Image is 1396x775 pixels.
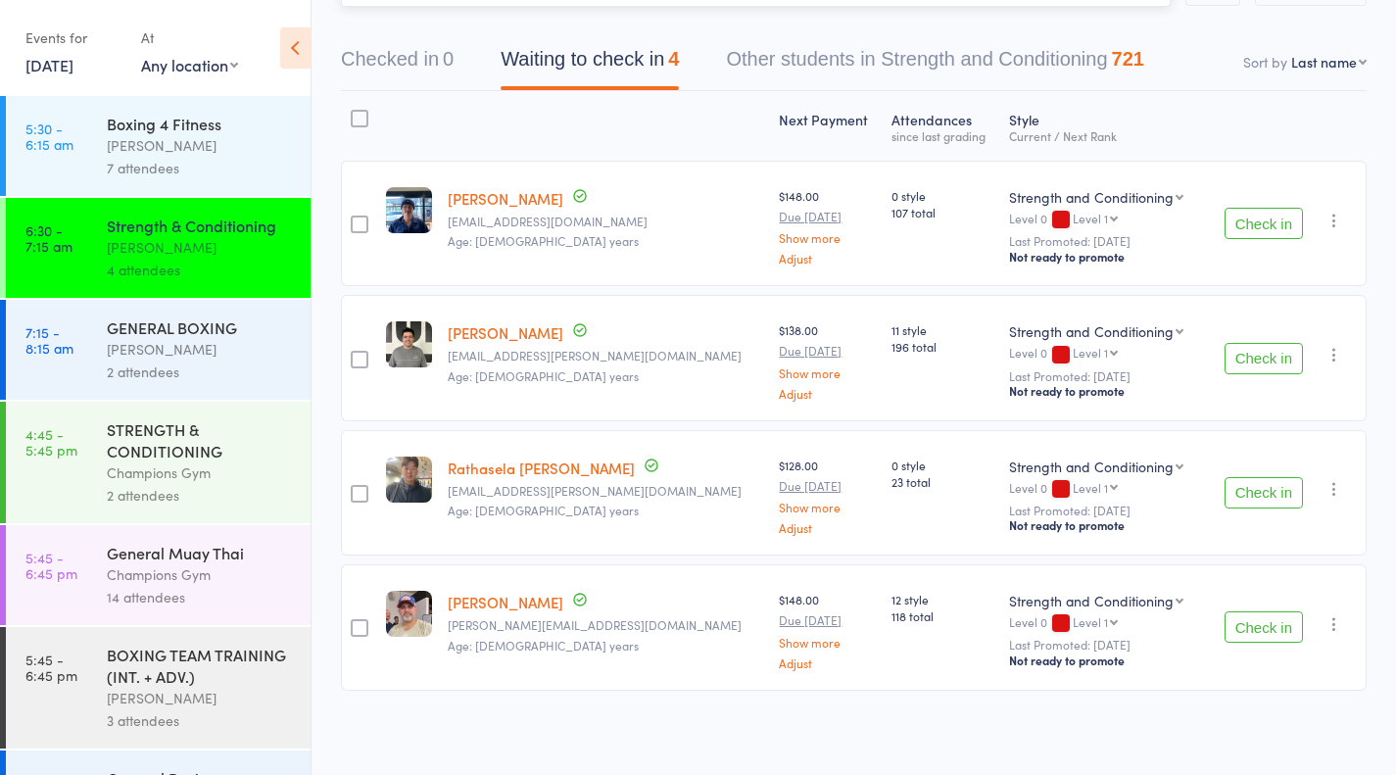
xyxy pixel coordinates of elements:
[779,479,876,493] small: Due [DATE]
[448,502,639,518] span: Age: [DEMOGRAPHIC_DATA] years
[107,157,294,179] div: 7 attendees
[891,591,993,607] span: 12 style
[1009,638,1197,652] small: Last Promoted: [DATE]
[341,38,454,90] button: Checked in0
[1009,212,1197,228] div: Level 0
[141,54,238,75] div: Any location
[107,709,294,732] div: 3 attendees
[1009,187,1174,207] div: Strength and Conditioning
[448,458,635,478] a: Rathasela [PERSON_NAME]
[448,637,639,654] span: Age: [DEMOGRAPHIC_DATA] years
[891,321,993,338] span: 11 style
[448,484,764,498] small: rathasela.pheng@gmail.com
[779,521,876,534] a: Adjust
[6,198,311,298] a: 6:30 -7:15 amStrength & Conditioning[PERSON_NAME]4 attendees
[891,129,993,142] div: since last grading
[779,656,876,669] a: Adjust
[1073,346,1108,359] div: Level 1
[107,687,294,709] div: [PERSON_NAME]
[1009,369,1197,383] small: Last Promoted: [DATE]
[1009,129,1197,142] div: Current / Next Rank
[1009,517,1197,533] div: Not ready to promote
[779,366,876,379] a: Show more
[1112,48,1144,70] div: 721
[107,215,294,236] div: Strength & Conditioning
[25,652,77,683] time: 5:45 - 6:45 pm
[6,627,311,749] a: 5:45 -6:45 pmBOXING TEAM TRAINING (INT. + ADV.)[PERSON_NAME]3 attendees
[1009,346,1197,363] div: Level 0
[1001,100,1205,152] div: Style
[726,38,1144,90] button: Other students in Strength and Conditioning721
[107,338,294,361] div: [PERSON_NAME]
[107,134,294,157] div: [PERSON_NAME]
[668,48,679,70] div: 4
[25,426,77,458] time: 4:45 - 5:45 pm
[386,457,432,503] img: image1745489090.png
[25,54,73,75] a: [DATE]
[107,259,294,281] div: 4 attendees
[1009,383,1197,399] div: Not ready to promote
[386,591,432,637] img: image1747002344.png
[1009,249,1197,265] div: Not ready to promote
[1225,343,1303,374] button: Check in
[771,100,884,152] div: Next Payment
[1009,457,1174,476] div: Strength and Conditioning
[107,236,294,259] div: [PERSON_NAME]
[107,586,294,608] div: 14 attendees
[107,461,294,484] div: Champions Gym
[1009,653,1197,668] div: Not ready to promote
[779,321,876,399] div: $138.00
[1225,208,1303,239] button: Check in
[107,644,294,687] div: BOXING TEAM TRAINING (INT. + ADV.)
[1225,477,1303,509] button: Check in
[25,324,73,356] time: 7:15 - 8:15 am
[448,349,764,363] small: Cmunro.francis@hotmail.com
[501,38,679,90] button: Waiting to check in4
[448,188,563,209] a: [PERSON_NAME]
[884,100,1001,152] div: Atten­dances
[6,96,311,196] a: 5:30 -6:15 amBoxing 4 Fitness[PERSON_NAME]7 attendees
[1009,321,1174,341] div: Strength and Conditioning
[779,344,876,358] small: Due [DATE]
[891,607,993,624] span: 118 total
[779,501,876,513] a: Show more
[779,252,876,265] a: Adjust
[25,22,121,54] div: Events for
[25,121,73,152] time: 5:30 - 6:15 am
[1009,234,1197,248] small: Last Promoted: [DATE]
[779,457,876,534] div: $128.00
[448,322,563,343] a: [PERSON_NAME]
[107,113,294,134] div: Boxing 4 Fitness
[25,550,77,581] time: 5:45 - 6:45 pm
[448,592,563,612] a: [PERSON_NAME]
[1009,615,1197,632] div: Level 0
[891,204,993,220] span: 107 total
[448,367,639,384] span: Age: [DEMOGRAPHIC_DATA] years
[141,22,238,54] div: At
[107,418,294,461] div: STRENGTH & CONDITIONING
[1009,504,1197,517] small: Last Promoted: [DATE]
[107,361,294,383] div: 2 attendees
[779,187,876,265] div: $148.00
[1243,52,1287,72] label: Sort by
[107,484,294,507] div: 2 attendees
[107,542,294,563] div: General Muay Thai
[779,636,876,649] a: Show more
[6,300,311,400] a: 7:15 -8:15 amGENERAL BOXING[PERSON_NAME]2 attendees
[448,618,764,632] small: tim@autoblackbox.com.au
[107,563,294,586] div: Champions Gym
[891,187,993,204] span: 0 style
[386,321,432,367] img: image1719956043.png
[779,210,876,223] small: Due [DATE]
[107,316,294,338] div: GENERAL BOXING
[386,187,432,233] img: image1732185756.png
[1073,212,1108,224] div: Level 1
[891,457,993,473] span: 0 style
[779,387,876,400] a: Adjust
[1073,481,1108,494] div: Level 1
[779,591,876,668] div: $148.00
[779,231,876,244] a: Show more
[779,613,876,627] small: Due [DATE]
[1009,591,1174,610] div: Strength and Conditioning
[6,402,311,523] a: 4:45 -5:45 pmSTRENGTH & CONDITIONINGChampions Gym2 attendees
